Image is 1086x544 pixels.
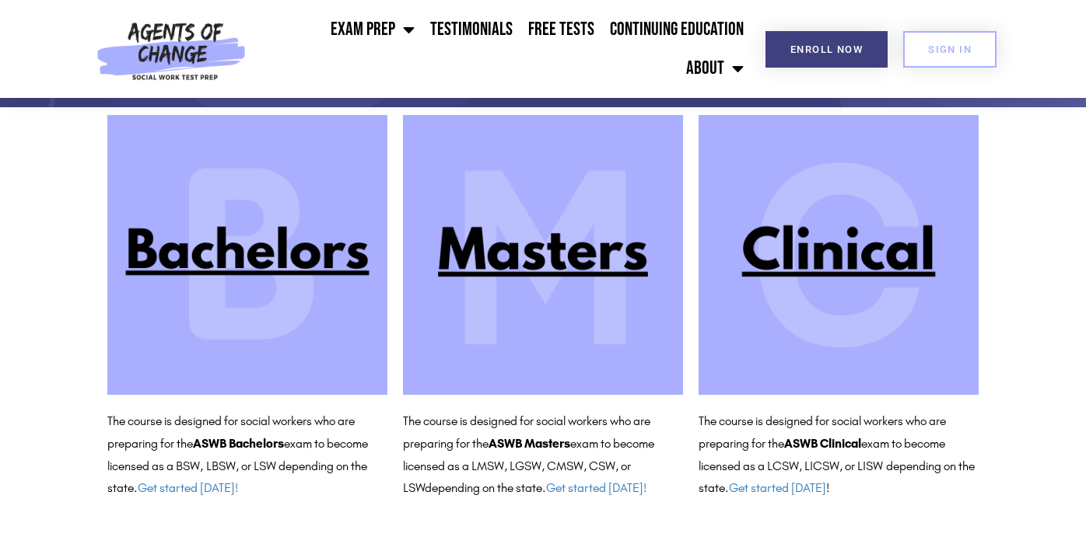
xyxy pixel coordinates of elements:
b: ASWB Masters [489,436,570,451]
a: Testimonials [422,10,520,49]
a: About [678,49,751,88]
span: Enroll Now [790,44,863,54]
b: ASWB Clinical [784,436,861,451]
a: SIGN IN [903,31,997,68]
a: Get started [DATE]! [546,480,646,495]
a: Exam Prep [323,10,422,49]
a: Free Tests [520,10,602,49]
span: . ! [725,480,829,495]
p: The course is designed for social workers who are preparing for the exam to become licensed as a ... [107,410,387,500]
a: Enroll Now [765,31,888,68]
b: ASWB Bachelors [193,436,284,451]
a: Continuing Education [602,10,751,49]
a: Get started [DATE] [729,480,826,495]
a: Get started [DATE]! [138,480,238,495]
span: SIGN IN [928,44,972,54]
p: The course is designed for social workers who are preparing for the exam to become licensed as a ... [403,410,683,500]
p: The course is designed for social workers who are preparing for the exam to become licensed as a ... [699,410,979,500]
span: depending on the state. [425,480,646,495]
nav: Menu [253,10,751,88]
